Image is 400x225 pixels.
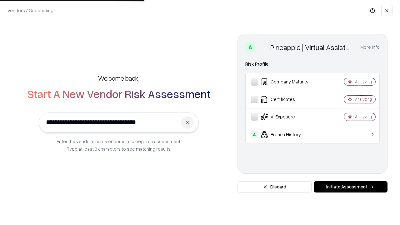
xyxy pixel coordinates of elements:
[237,181,312,192] button: Discard
[355,79,372,84] div: Analyzing
[258,42,268,52] img: Pineapple | Virtual Assistant Agency
[251,131,325,138] div: Breach History
[251,131,258,138] div: A
[355,114,372,119] div: Analyzing
[270,42,353,52] div: Pineapple | Virtual Assistant Agency
[314,181,387,192] button: Initiate Assessment
[245,60,380,68] div: Risk Profile
[251,113,325,121] div: AI Exposure
[355,97,372,102] div: Analyzing
[7,7,53,14] p: Vendors / Onboarding
[98,74,139,82] h5: Welcome back,
[251,96,325,103] div: Certificates
[27,87,211,100] h2: Start A New Vendor Risk Assessment
[57,137,181,152] p: Enter the vendor’s name or domain to begin an assessment. Type at least 3 characters to see match...
[251,78,325,86] div: Company Maturity
[360,42,380,53] button: More info
[245,42,255,52] div: A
